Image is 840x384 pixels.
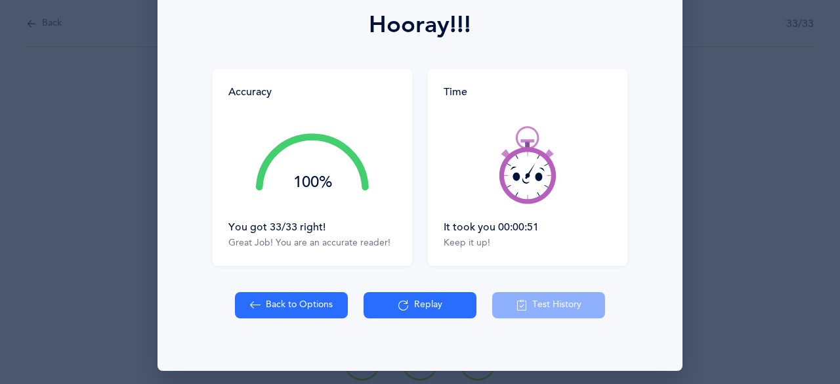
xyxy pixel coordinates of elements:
[369,7,471,43] div: Hooray!!!
[235,292,348,318] button: Back to Options
[256,175,369,190] div: 100%
[444,220,612,234] div: It took you 00:00:51
[228,237,396,250] div: Great Job! You are an accurate reader!
[444,85,612,99] div: Time
[228,220,396,234] div: You got 33/33 right!
[228,85,272,99] div: Accuracy
[444,237,612,250] div: Keep it up!
[364,292,476,318] button: Replay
